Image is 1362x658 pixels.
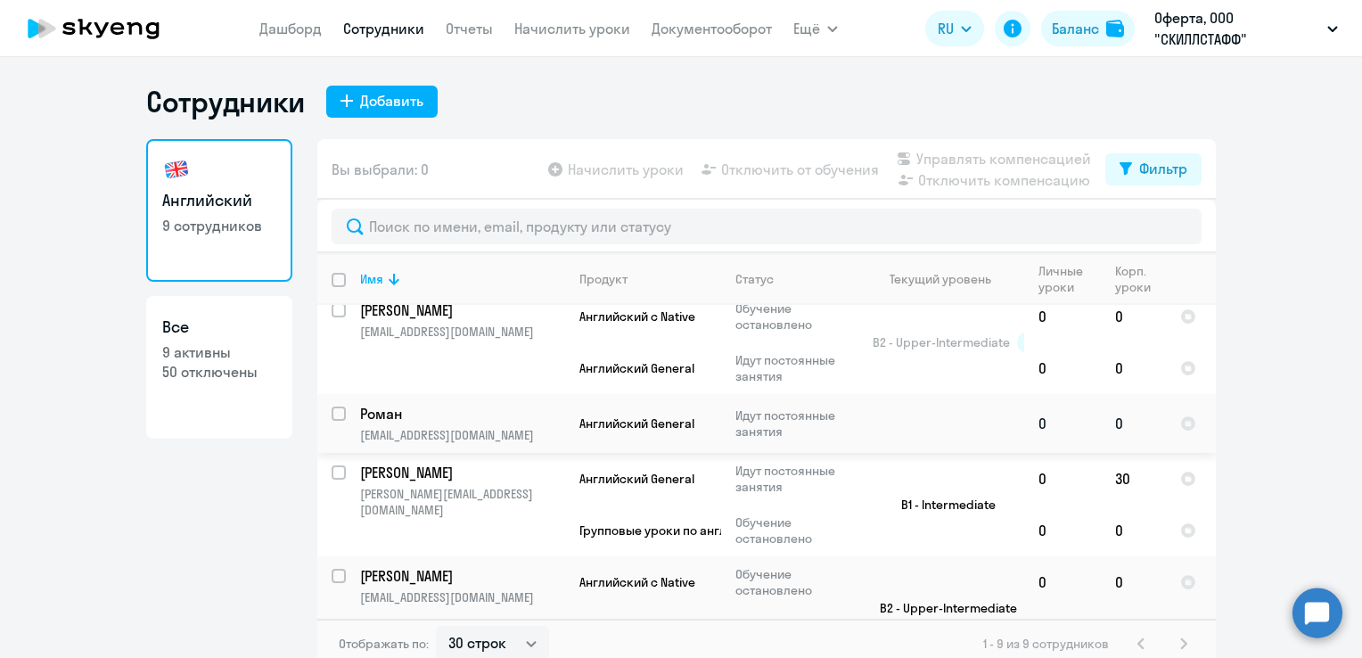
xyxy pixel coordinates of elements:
a: Английский9 сотрудников [146,139,292,282]
td: 30 [1101,453,1166,505]
span: Ещё [793,18,820,39]
span: Отображать по: [339,636,429,652]
td: 0 [1024,505,1101,556]
button: Фильтр [1105,153,1202,185]
p: 9 сотрудников [162,216,276,235]
p: Идут постоянные занятия [735,407,857,440]
span: RU [938,18,954,39]
p: Обучение остановлено [735,566,857,598]
p: Идут постоянные занятия [735,352,857,384]
button: RU [925,11,984,46]
div: Добавить [360,90,423,111]
a: Роман [360,404,564,424]
p: [PERSON_NAME] [360,300,562,320]
span: Английский General [579,471,694,487]
img: balance [1106,20,1124,37]
span: 1 - 9 из 9 сотрудников [983,636,1109,652]
td: 0 [1101,342,1166,394]
div: Статус [735,271,774,287]
button: Добавить [326,86,438,118]
p: Обучение остановлено [735,514,857,547]
a: Начислить уроки [514,20,630,37]
div: Личные уроки [1038,263,1100,295]
p: Оферта, ООО "СКИЛЛСТАФФ" [1154,7,1320,50]
span: Вы выбрали: 0 [332,159,429,180]
a: Документооборот [652,20,772,37]
p: 9 активны [162,342,276,362]
div: Корп. уроки [1115,263,1165,295]
div: Имя [360,271,564,287]
p: Роман [360,404,562,424]
td: 0 [1101,556,1166,608]
td: 0 [1101,505,1166,556]
a: Сотрудники [343,20,424,37]
button: Оферта, ООО "СКИЛЛСТАФФ" [1145,7,1347,50]
p: [PERSON_NAME][EMAIL_ADDRESS][DOMAIN_NAME] [360,486,564,518]
div: Текущий уровень [890,271,991,287]
td: B1 - Intermediate [858,453,1024,556]
h1: Сотрудники [146,84,305,119]
a: [PERSON_NAME] [360,566,564,586]
div: Фильтр [1139,158,1187,179]
span: Английский с Native [579,574,695,590]
span: Английский с Native [579,308,695,325]
img: english [162,155,191,184]
p: [EMAIL_ADDRESS][DOMAIN_NAME] [360,589,564,605]
p: Обучение остановлено [735,300,857,333]
a: Все9 активны50 отключены [146,296,292,439]
span: Групповые уроки по английскому языку для взрослых [579,522,900,539]
p: [EMAIL_ADDRESS][DOMAIN_NAME] [360,427,564,443]
button: Балансbalance [1041,11,1135,46]
div: Текущий уровень [873,271,1023,287]
p: Обучение остановлено [735,618,857,650]
td: 0 [1101,394,1166,453]
a: [PERSON_NAME] [360,300,564,320]
h3: Английский [162,189,276,212]
span: B2 - Upper-Intermediate [873,334,1010,350]
h3: Все [162,316,276,339]
button: Ещё [793,11,838,46]
td: 0 [1024,453,1101,505]
td: 0 [1024,556,1101,608]
td: 0 [1024,394,1101,453]
div: Баланс [1052,18,1099,39]
td: 0 [1024,342,1101,394]
p: [PERSON_NAME] [360,463,562,482]
div: Имя [360,271,383,287]
div: Продукт [579,271,628,287]
p: [PERSON_NAME] [360,566,562,586]
input: Поиск по имени, email, продукту или статусу [332,209,1202,244]
a: [PERSON_NAME] [360,463,564,482]
p: 50 отключены [162,362,276,382]
span: Английский General [579,415,694,432]
p: [EMAIL_ADDRESS][DOMAIN_NAME] [360,324,564,340]
a: Отчеты [446,20,493,37]
td: 0 [1024,291,1101,342]
p: Идут постоянные занятия [735,463,857,495]
span: Английский General [579,360,694,376]
a: Дашборд [259,20,322,37]
td: 0 [1101,291,1166,342]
